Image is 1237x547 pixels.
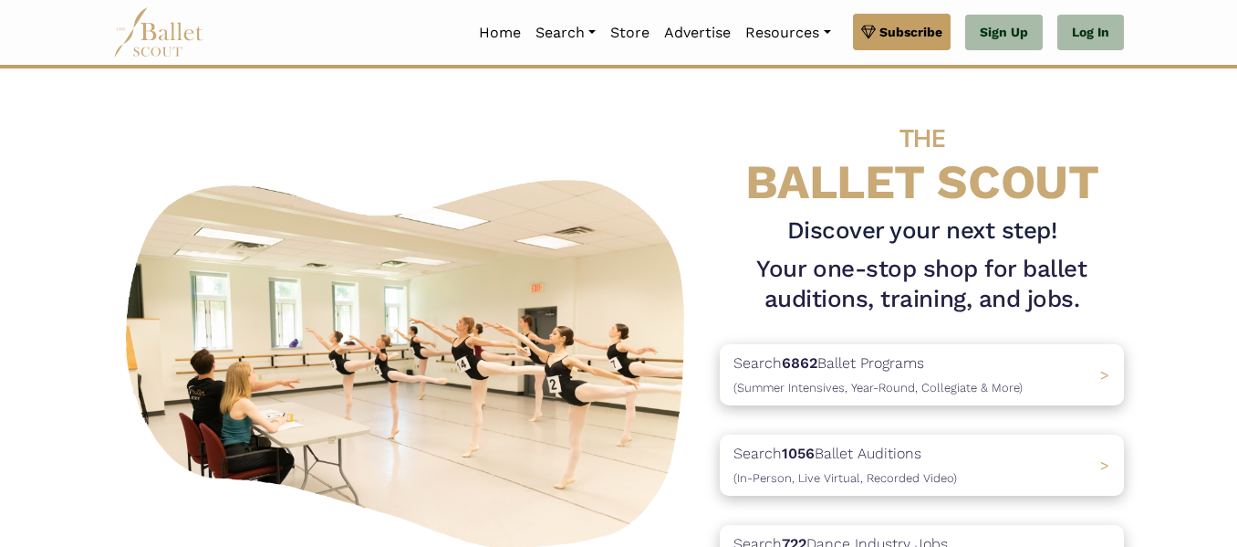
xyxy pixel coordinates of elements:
[720,254,1124,316] h1: Your one-stop shop for ballet auditions, training, and jobs.
[965,15,1043,51] a: Sign Up
[603,14,657,52] a: Store
[733,352,1023,398] p: Search Ballet Programs
[853,14,951,50] a: Subscribe
[733,471,957,485] span: (In-Person, Live Virtual, Recorded Video)
[720,216,1124,247] h3: Discover your next step!
[899,123,945,153] span: THE
[720,344,1124,405] a: Search6862Ballet Programs(Summer Intensives, Year-Round, Collegiate & More)>
[733,442,957,489] p: Search Ballet Auditions
[720,105,1124,208] h4: BALLET SCOUT
[528,14,603,52] a: Search
[782,445,815,462] b: 1056
[1100,366,1109,384] span: >
[861,22,876,42] img: gem.svg
[657,14,738,52] a: Advertise
[472,14,528,52] a: Home
[738,14,837,52] a: Resources
[1057,15,1124,51] a: Log In
[733,381,1023,394] span: (Summer Intensives, Year-Round, Collegiate & More)
[720,435,1124,496] a: Search1056Ballet Auditions(In-Person, Live Virtual, Recorded Video) >
[782,354,817,372] b: 6862
[1100,457,1109,474] span: >
[879,22,942,42] span: Subscribe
